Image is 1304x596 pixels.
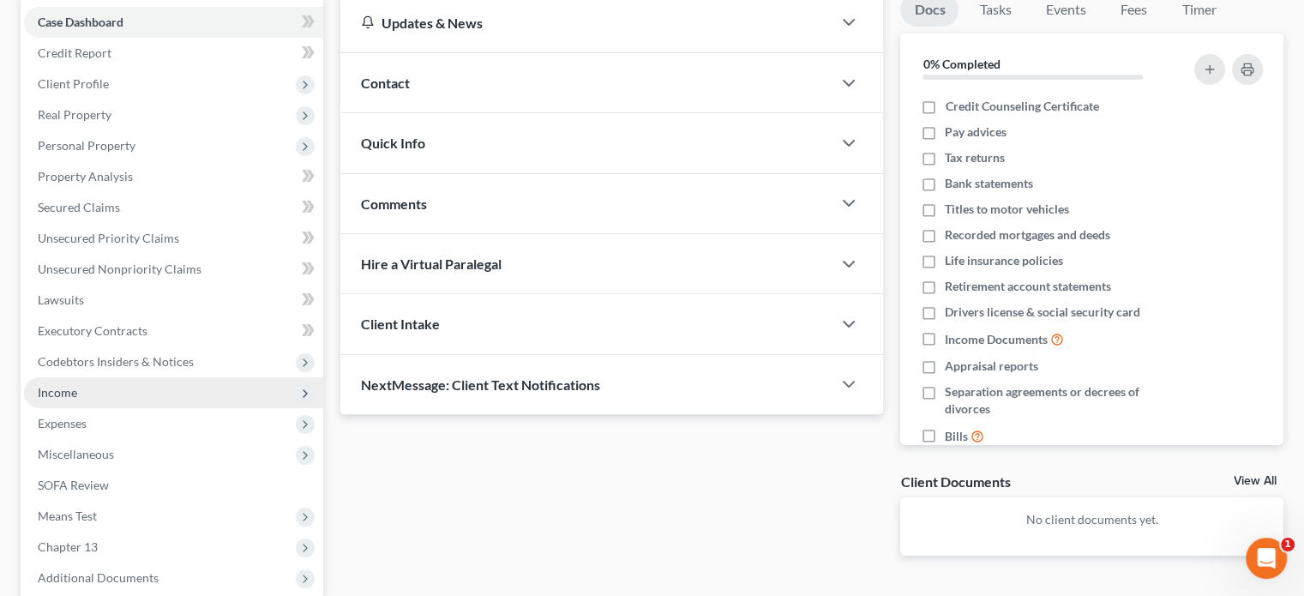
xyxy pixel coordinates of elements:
span: Unsecured Nonpriority Claims [38,262,201,276]
span: Income Documents [945,331,1048,348]
span: Real Property [38,107,111,122]
span: Means Test [38,509,97,523]
span: Codebtors Insiders & Notices [38,354,194,369]
a: Unsecured Priority Claims [24,223,323,254]
span: Unsecured Priority Claims [38,231,179,245]
span: Bank statements [945,175,1033,192]
span: NextMessage: Client Text Notifications [361,376,600,393]
span: Case Dashboard [38,15,123,29]
span: Credit Report [38,45,111,60]
span: Contact [361,75,410,91]
span: 1 [1281,538,1295,551]
span: Bills [945,428,968,445]
a: Case Dashboard [24,7,323,38]
a: Property Analysis [24,161,323,192]
span: Chapter 13 [38,539,98,554]
a: Executory Contracts [24,316,323,346]
span: Drivers license & social security card [945,304,1140,321]
span: Pay advices [945,123,1007,141]
span: Recorded mortgages and deeds [945,226,1110,244]
p: No client documents yet. [914,511,1270,528]
span: Client Intake [361,316,440,332]
span: Separation agreements or decrees of divorces [945,383,1173,418]
span: Credit Counseling Certificate [945,98,1098,115]
a: Unsecured Nonpriority Claims [24,254,323,285]
a: Credit Report [24,38,323,69]
span: Appraisal reports [945,358,1038,375]
span: Hire a Virtual Paralegal [361,256,502,272]
iframe: Intercom live chat [1246,538,1287,579]
span: Income [38,385,77,400]
span: Executory Contracts [38,323,147,338]
span: Miscellaneous [38,447,114,461]
span: Quick Info [361,135,425,151]
strong: 0% Completed [922,57,1000,71]
span: Comments [361,196,427,212]
span: Lawsuits [38,292,84,307]
div: Client Documents [900,473,1010,491]
span: Expenses [38,416,87,430]
span: Additional Documents [38,570,159,585]
a: Lawsuits [24,285,323,316]
span: SOFA Review [38,478,109,492]
span: Titles to motor vehicles [945,201,1069,218]
span: Tax returns [945,149,1005,166]
span: Client Profile [38,76,109,91]
a: View All [1234,475,1277,487]
div: Updates & News [361,14,811,32]
span: Personal Property [38,138,135,153]
span: Life insurance policies [945,252,1063,269]
span: Retirement account statements [945,278,1111,295]
a: Secured Claims [24,192,323,223]
a: SOFA Review [24,470,323,501]
span: Secured Claims [38,200,120,214]
span: Property Analysis [38,169,133,184]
